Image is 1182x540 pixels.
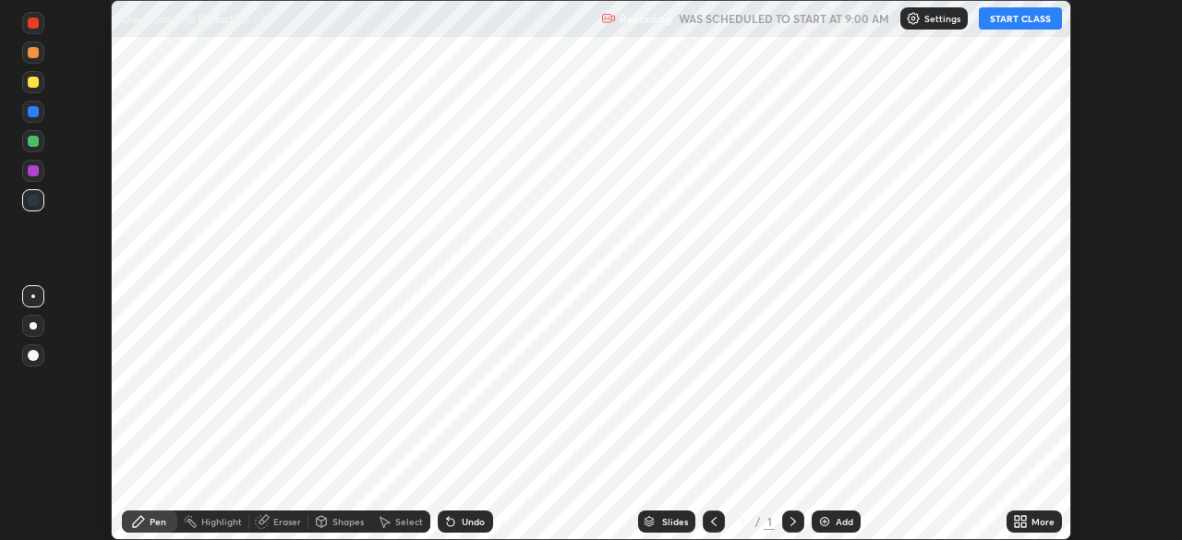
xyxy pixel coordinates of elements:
div: Select [395,517,423,526]
div: Highlight [201,517,242,526]
div: Undo [462,517,485,526]
div: Pen [150,517,166,526]
div: Shapes [332,517,364,526]
div: Eraser [273,517,301,526]
button: START CLASS [979,7,1062,30]
p: Recording [620,12,671,26]
img: class-settings-icons [906,11,921,26]
img: recording.375f2c34.svg [601,11,616,26]
div: Add [836,517,853,526]
img: add-slide-button [817,514,832,529]
div: 1 [732,516,751,527]
div: More [1031,517,1055,526]
div: Slides [662,517,688,526]
p: Oxidation And Reduction - 2 [122,11,265,26]
h5: WAS SCHEDULED TO START AT 9:00 AM [679,10,889,27]
p: Settings [924,14,960,23]
div: 1 [764,513,775,530]
div: / [754,516,760,527]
